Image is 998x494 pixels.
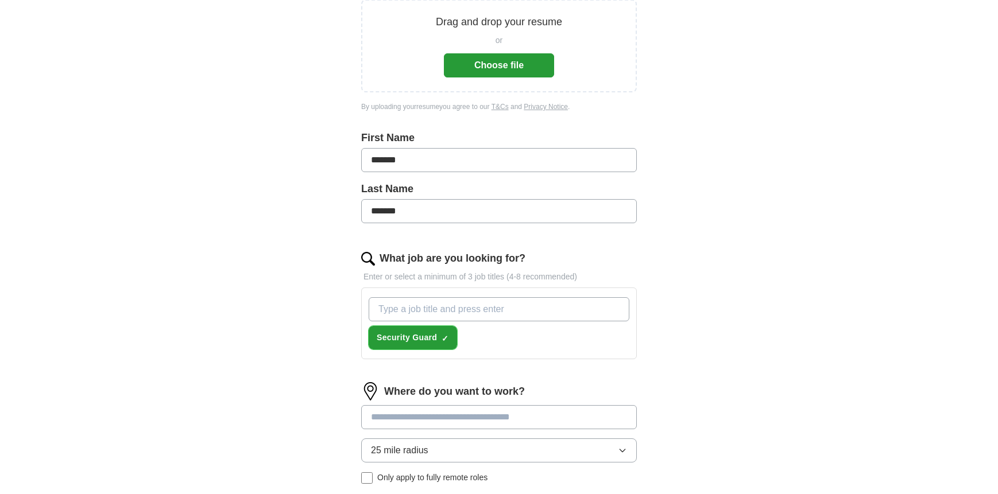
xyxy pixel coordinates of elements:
[361,438,637,462] button: 25 mile radius
[377,472,488,484] span: Only apply to fully remote roles
[444,53,554,77] button: Choose file
[492,103,509,111] a: T&Cs
[442,334,448,343] span: ✓
[496,34,502,46] span: or
[380,251,525,266] label: What job are you looking for?
[361,472,373,484] input: Only apply to fully remote roles
[361,271,637,283] p: Enter or select a minimum of 3 job titles (4-8 recommended)
[369,326,457,349] button: Security Guard✓
[436,14,562,30] p: Drag and drop your resume
[361,382,380,400] img: location.png
[371,444,428,457] span: 25 mile radius
[361,130,637,146] label: First Name
[384,384,525,399] label: Where do you want to work?
[361,102,637,112] div: By uploading your resume you agree to our and .
[369,297,629,321] input: Type a job title and press enter
[361,252,375,266] img: search.png
[377,332,437,344] span: Security Guard
[361,181,637,197] label: Last Name
[524,103,568,111] a: Privacy Notice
